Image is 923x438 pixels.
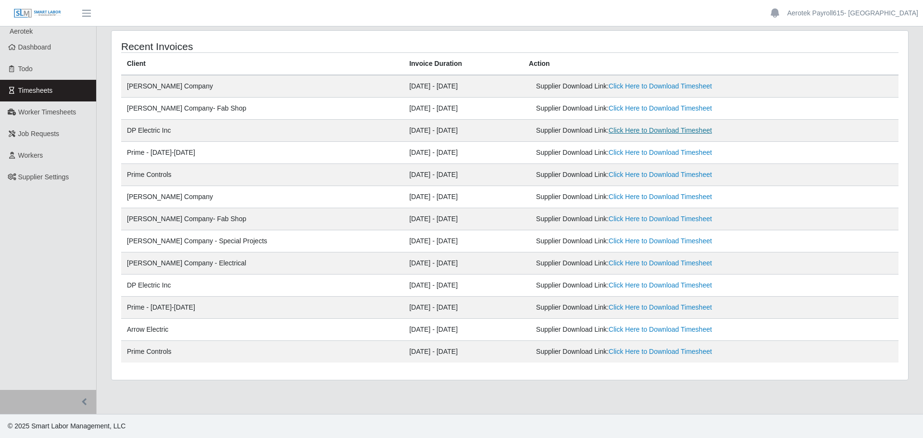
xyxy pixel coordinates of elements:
div: Supplier Download Link: [536,214,764,224]
div: Supplier Download Link: [536,280,764,290]
span: Timesheets [18,87,53,94]
a: Click Here to Download Timesheet [609,215,712,223]
div: Supplier Download Link: [536,103,764,113]
td: Prime - [DATE]-[DATE] [121,142,403,164]
span: Job Requests [18,130,60,138]
div: Supplier Download Link: [536,81,764,91]
a: Click Here to Download Timesheet [609,237,712,245]
span: Todo [18,65,33,73]
td: [PERSON_NAME] Company - Special Projects [121,230,403,252]
a: Click Here to Download Timesheet [609,104,712,112]
a: Click Here to Download Timesheet [609,325,712,333]
td: DP Electric Inc [121,120,403,142]
a: Click Here to Download Timesheet [609,82,712,90]
div: Supplier Download Link: [536,192,764,202]
td: [DATE] - [DATE] [403,230,523,252]
td: Prime Controls [121,164,403,186]
img: SLM Logo [13,8,62,19]
span: Workers [18,151,43,159]
td: [PERSON_NAME] Company [121,75,403,98]
td: [DATE] - [DATE] [403,208,523,230]
td: Prime - [DATE]-[DATE] [121,297,403,319]
td: [PERSON_NAME] Company- Fab Shop [121,98,403,120]
td: [PERSON_NAME] Company- Fab Shop [121,208,403,230]
a: Click Here to Download Timesheet [609,126,712,134]
td: [PERSON_NAME] Company [121,186,403,208]
td: [DATE] - [DATE] [403,142,523,164]
div: Supplier Download Link: [536,258,764,268]
a: Click Here to Download Timesheet [609,149,712,156]
th: Action [523,53,898,75]
td: [DATE] - [DATE] [403,252,523,275]
td: [DATE] - [DATE] [403,275,523,297]
div: Supplier Download Link: [536,148,764,158]
td: [DATE] - [DATE] [403,120,523,142]
td: Arrow Electric [121,319,403,341]
span: Dashboard [18,43,51,51]
td: [DATE] - [DATE] [403,98,523,120]
a: Click Here to Download Timesheet [609,281,712,289]
td: DP Electric Inc [121,275,403,297]
td: Prime Controls [121,341,403,363]
h4: Recent Invoices [121,40,437,52]
th: Client [121,53,403,75]
a: Click Here to Download Timesheet [609,303,712,311]
span: Worker Timesheets [18,108,76,116]
div: Supplier Download Link: [536,325,764,335]
td: [DATE] - [DATE] [403,341,523,363]
div: Supplier Download Link: [536,170,764,180]
div: Supplier Download Link: [536,125,764,136]
a: Click Here to Download Timesheet [609,193,712,200]
div: Supplier Download Link: [536,347,764,357]
td: [PERSON_NAME] Company - Electrical [121,252,403,275]
a: Click Here to Download Timesheet [609,348,712,355]
td: [DATE] - [DATE] [403,164,523,186]
td: [DATE] - [DATE] [403,186,523,208]
span: Aerotek [10,27,33,35]
td: [DATE] - [DATE] [403,297,523,319]
div: Supplier Download Link: [536,236,764,246]
a: Aerotek Payroll615- [GEOGRAPHIC_DATA] [787,8,918,18]
div: Supplier Download Link: [536,302,764,313]
span: Supplier Settings [18,173,69,181]
td: [DATE] - [DATE] [403,75,523,98]
span: © 2025 Smart Labor Management, LLC [8,422,125,430]
td: [DATE] - [DATE] [403,319,523,341]
th: Invoice Duration [403,53,523,75]
a: Click Here to Download Timesheet [609,171,712,178]
a: Click Here to Download Timesheet [609,259,712,267]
